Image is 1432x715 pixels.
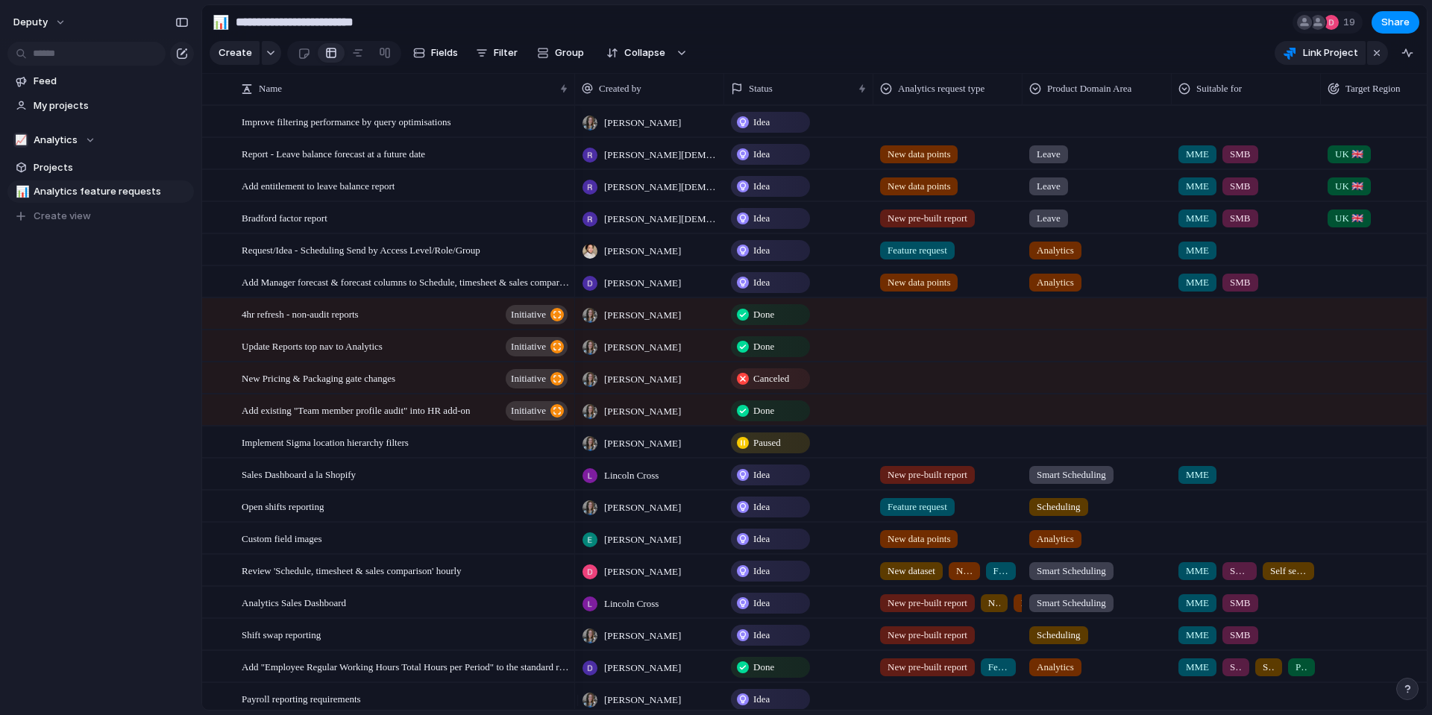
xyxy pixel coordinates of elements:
[624,45,665,60] span: Collapse
[209,10,233,34] button: 📊
[753,243,770,258] span: Idea
[210,41,260,65] button: Create
[1186,211,1209,226] span: MME
[431,45,458,60] span: Fields
[242,658,570,675] span: Add "Employee Regular Working Hours Total Hours per Period" to the standard report > Team Member ...
[242,690,361,707] span: Payroll reporting requirements
[1381,15,1410,30] span: Share
[1230,211,1250,226] span: SMB
[888,500,947,514] span: Feature request
[1186,596,1209,611] span: MME
[13,184,28,199] button: 📊
[1275,41,1366,65] button: Link Project
[604,532,681,547] span: [PERSON_NAME]
[888,628,967,643] span: New pre-built report
[34,209,91,224] span: Create view
[1037,147,1061,162] span: Leave
[1230,596,1250,611] span: SMB
[753,596,770,611] span: Idea
[242,626,321,643] span: Shift swap reporting
[753,339,774,354] span: Done
[988,660,1008,675] span: Feature request
[753,628,770,643] span: Idea
[597,41,673,65] button: Collapse
[1037,564,1106,579] span: Smart Scheduling
[1296,660,1307,675] span: Partner
[604,564,681,579] span: [PERSON_NAME]
[506,369,568,388] button: initiative
[7,129,194,151] button: 📈Analytics
[1263,660,1275,675] span: Self serve
[753,660,774,675] span: Done
[7,10,74,34] button: deputy
[1230,275,1250,290] span: SMB
[242,337,383,354] span: Update Reports top nav to Analytics
[1270,564,1307,579] span: Self serve
[34,98,189,113] span: My projects
[1230,628,1250,643] span: SMB
[511,304,546,325] span: initiative
[1186,564,1209,579] span: MME
[956,564,973,579] span: New data points
[407,41,464,65] button: Fields
[1037,660,1074,675] span: Analytics
[1196,81,1242,96] span: Suitable for
[506,401,568,421] button: initiative
[888,596,967,611] span: New pre-built report
[1186,243,1209,258] span: MME
[242,593,346,611] span: Analytics Sales Dashboard
[1343,15,1360,30] span: 19
[1037,467,1106,482] span: Smart Scheduling
[1047,81,1131,96] span: Product Domain Area
[1037,500,1081,514] span: Scheduling
[753,467,770,482] span: Idea
[753,692,770,707] span: Idea
[1186,147,1209,162] span: MME
[7,180,194,203] a: 📊Analytics feature requests
[1230,147,1250,162] span: SMB
[604,308,681,323] span: [PERSON_NAME]
[753,115,770,130] span: Idea
[1230,564,1249,579] span: SMB
[604,340,681,355] span: [PERSON_NAME]
[13,133,28,148] div: 📈
[242,465,356,482] span: Sales Dashboard a la Shopify
[753,179,770,194] span: Idea
[530,41,591,65] button: Group
[1037,275,1074,290] span: Analytics
[604,276,681,291] span: [PERSON_NAME]
[888,179,950,194] span: New data points
[242,369,395,386] span: New Pricing & Packaging gate changes
[604,148,717,163] span: [PERSON_NAME][DEMOGRAPHIC_DATA]
[1037,243,1074,258] span: Analytics
[242,305,359,322] span: 4hr refresh - non-audit reports
[604,212,717,227] span: [PERSON_NAME][DEMOGRAPHIC_DATA]
[511,336,546,357] span: initiative
[753,275,770,290] span: Idea
[13,15,48,30] span: deputy
[242,273,570,290] span: Add Manager forecast & forecast columns to Schedule, timesheet & sales comparison report
[1335,179,1363,194] span: UK 🇬🇧
[242,209,327,226] span: Bradford factor report
[242,529,322,547] span: Custom field images
[242,497,324,514] span: Open shifts reporting
[7,157,194,179] a: Projects
[16,183,26,201] div: 📊
[1037,596,1106,611] span: Smart Scheduling
[470,41,524,65] button: Filter
[604,404,681,419] span: [PERSON_NAME]
[1335,147,1363,162] span: UK 🇬🇧
[1186,660,1209,675] span: MME
[1021,596,1033,611] span: New data points
[753,403,774,418] span: Done
[604,661,681,675] span: [PERSON_NAME]
[555,45,584,60] span: Group
[1303,45,1358,60] span: Link Project
[604,436,681,451] span: [PERSON_NAME]
[753,307,774,322] span: Done
[604,596,659,611] span: Lincoln Cross
[599,81,641,96] span: Created by
[888,275,950,290] span: New data points
[888,660,967,675] span: New pre-built report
